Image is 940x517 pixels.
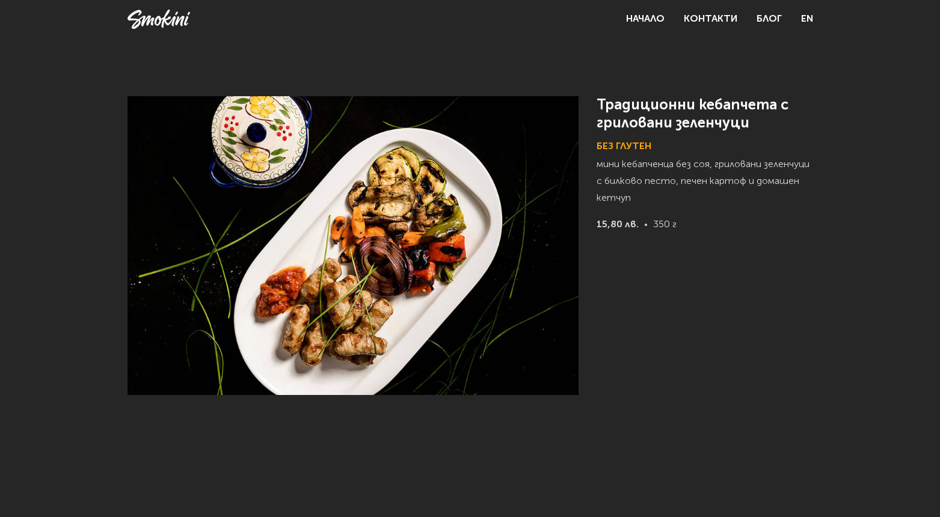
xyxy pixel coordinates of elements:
[127,96,579,395] img: Традиционни кебапчета с гриловани зеленчуци снимка
[597,216,813,254] p: 350 г
[801,11,813,28] a: EN
[597,216,639,233] strong: 15,80 лв.
[626,14,665,24] a: Начало
[684,14,737,24] a: Контакти
[597,96,813,132] h1: Традиционни кебапчета с гриловани зеленчуци
[597,156,813,216] p: мини кебапченца без соя, гриловани зеленчуци с билково песто, печен картоф и домашен кетчуп
[757,14,782,24] a: Блог
[597,139,651,151] span: Без Глутен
